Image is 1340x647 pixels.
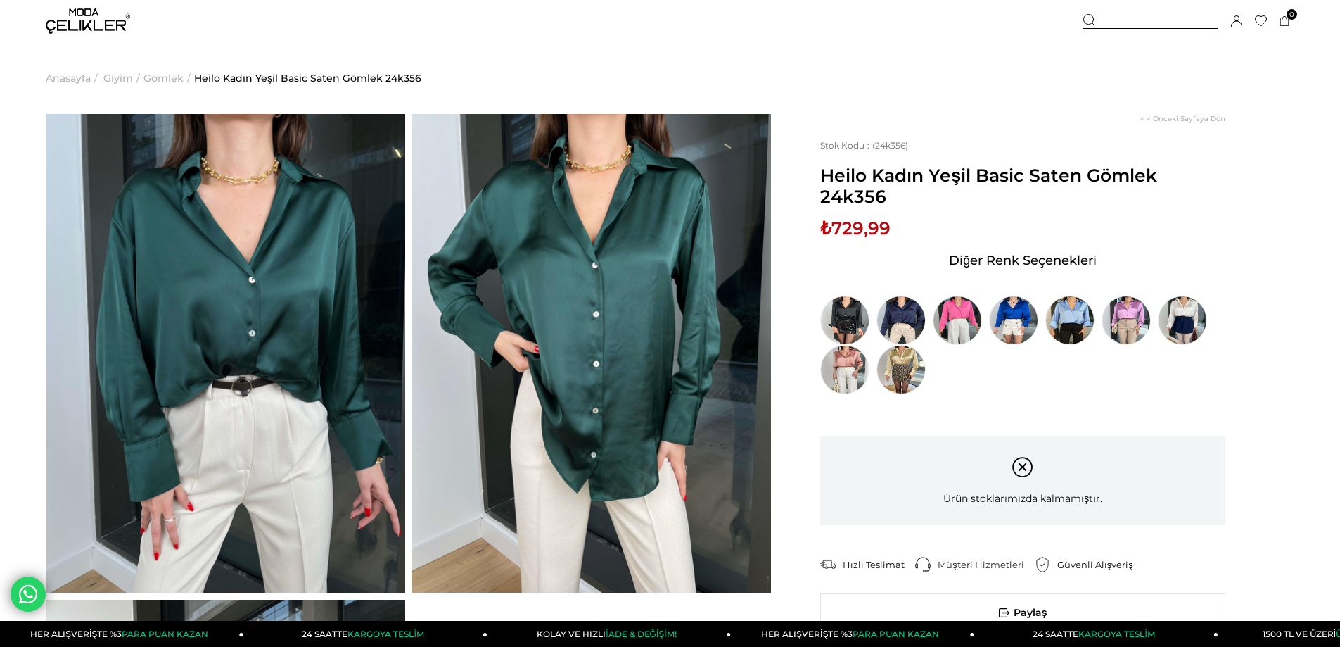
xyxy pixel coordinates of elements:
div: Ürün stoklarımızda kalmamıştır. [820,436,1225,525]
span: Stok Kodu [820,140,872,151]
a: Gömlek [143,42,184,114]
img: Heilo Kadın Vizon Basic Saten Gömlek 24k356 [876,345,926,394]
span: Paylaş [821,594,1225,632]
img: shipping.png [820,557,836,572]
img: Heilo Kadın Lila Basic Saten Gömlek 24k356 [1102,296,1151,345]
li: > [103,42,143,114]
span: (24k356) [820,140,908,151]
img: Heilo Kadın Pembe Basic Saten Gömlek 24k356 [933,296,982,345]
span: Heilo Kadın Yeşil Basic Saten Gömlek 24k356 [820,165,1225,207]
a: KOLAY VE HIZLIİADE & DEĞİŞİM! [487,621,731,647]
span: KARGOYA TESLİM [1078,629,1154,639]
span: 0 [1287,9,1297,20]
span: PARA PUAN KAZAN [853,629,939,639]
span: Diğer Renk Seçenekleri [949,249,1097,272]
img: Heilo Kadın Pudra Basic Saten Gömlek 24k356 [820,345,869,394]
a: Giyim [103,42,133,114]
img: Heilo Basic Saten Gömlek 24k356 [412,114,772,593]
span: PARA PUAN KAZAN [122,629,208,639]
a: HER ALIŞVERİŞTE %3PARA PUAN KAZAN [731,621,974,647]
img: logo [46,8,130,34]
a: 24 SAATTEKARGOYA TESLİM [975,621,1218,647]
img: security.png [1035,557,1050,572]
a: 24 SAATTEKARGOYA TESLİM [244,621,487,647]
div: Güvenli Alışveriş [1057,558,1144,571]
span: ₺729,99 [820,218,891,239]
img: Heilo Kadın Açık Mavi Basic Saten Gömlek 24k356 [1045,296,1095,345]
img: Heilo Basic Saten Gömlek 24k356 [46,114,405,593]
div: Hızlı Teslimat [843,558,915,571]
a: 0 [1280,16,1290,27]
a: Heilo Kadın Yeşil Basic Saten Gömlek 24k356 [194,42,421,114]
a: Anasayfa [46,42,91,114]
li: > [143,42,194,114]
img: Heilo Kadın Beyaz Basic Saten Gömlek 24k356 [1158,296,1207,345]
li: > [46,42,101,114]
span: İADE & DEĞİŞİM! [606,629,676,639]
img: Heilo Kadın Mavi Basic Saten Gömlek 24k356 [989,296,1038,345]
div: Müşteri Hizmetleri [938,558,1035,571]
img: Heilo Kadın Siyah Basic Saten Gömlek 24k356 [820,296,869,345]
img: Heilo Kadın Lacivert Basic Saten Gömlek 24k356 [876,296,926,345]
img: call-center.png [915,557,931,572]
a: < < Önceki Sayfaya Dön [1140,114,1225,123]
span: KARGOYA TESLİM [347,629,423,639]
